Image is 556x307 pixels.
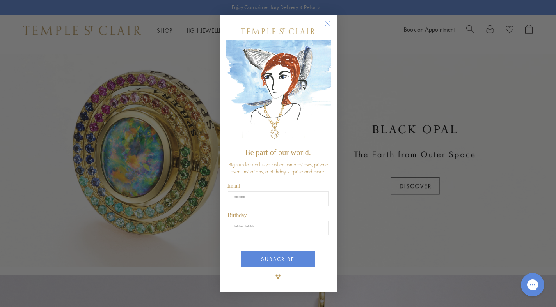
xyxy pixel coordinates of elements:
img: TSC [270,269,286,284]
iframe: Gorgias live chat messenger [517,270,548,299]
span: Sign up for exclusive collection previews, private event invitations, a birthday surprise and more. [228,161,328,175]
span: Be part of our world. [245,148,311,157]
img: c4a9eb12-d91a-4d4a-8ee0-386386f4f338.jpeg [226,40,331,144]
span: Birthday [228,212,247,218]
span: Email [227,183,240,189]
input: Email [228,191,329,206]
button: Close dialog [327,23,336,32]
button: SUBSCRIBE [241,251,315,267]
img: Temple St. Clair [241,28,315,34]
